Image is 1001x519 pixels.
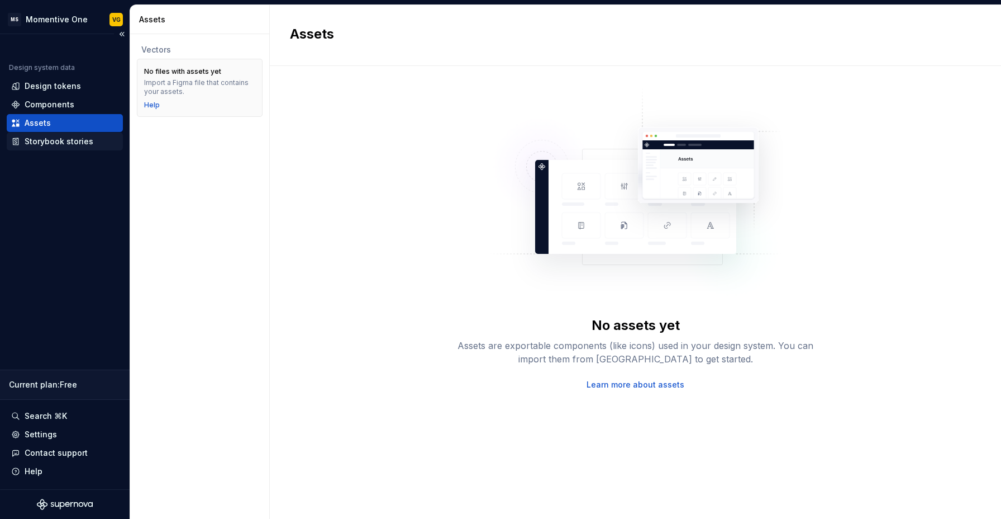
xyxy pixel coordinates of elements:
div: No assets yet [592,317,680,334]
div: Assets [139,14,265,25]
a: Design tokens [7,77,123,95]
div: Contact support [25,447,88,459]
div: Search ⌘K [25,411,67,422]
div: Storybook stories [25,136,93,147]
button: MSMomentive OneVG [2,7,127,31]
div: Assets [25,117,51,129]
svg: Supernova Logo [37,499,93,510]
div: Settings [25,429,57,440]
a: Learn more about assets [587,379,684,390]
div: Vectors [141,44,258,55]
a: Components [7,96,123,114]
a: Settings [7,426,123,443]
div: Import a Figma file that contains your assets. [144,78,255,96]
div: Help [25,466,42,477]
button: Collapse sidebar [114,26,130,42]
div: Design tokens [25,81,81,92]
button: Help [7,463,123,480]
button: Search ⌘K [7,407,123,425]
div: Design system data [9,63,75,72]
div: VG [112,15,121,24]
a: Assets [7,114,123,132]
a: Storybook stories [7,133,123,150]
button: Contact support [7,444,123,462]
div: Assets are exportable components (like icons) used in your design system. You can import them fro... [457,339,814,366]
a: Help [144,101,160,110]
div: MS [8,13,21,26]
div: Momentive One [26,14,88,25]
div: Components [25,99,74,110]
div: Current plan : Free [9,379,121,390]
div: No files with assets yet [144,67,221,76]
h2: Assets [290,25,967,43]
